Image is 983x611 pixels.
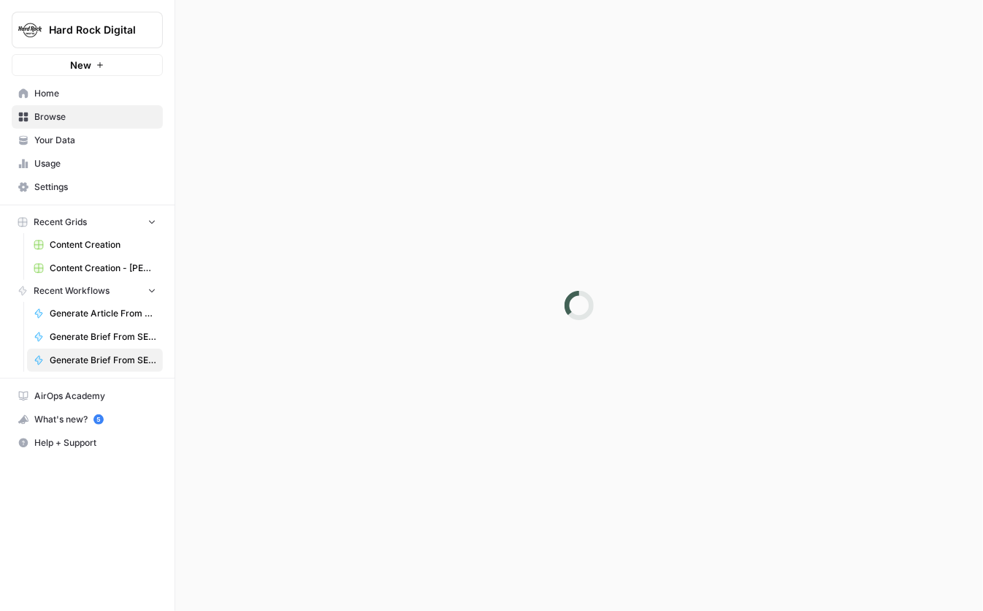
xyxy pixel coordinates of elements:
[12,431,163,455] button: Help + Support
[34,284,110,297] span: Recent Workflows
[96,416,100,423] text: 5
[34,87,156,100] span: Home
[12,105,163,129] a: Browse
[12,175,163,199] a: Settings
[17,17,43,43] img: Hard Rock Digital Logo
[70,58,91,72] span: New
[34,110,156,124] span: Browse
[50,307,156,320] span: Generate Article From Outline
[93,414,104,425] a: 5
[50,330,156,344] span: Generate Brief From SERP
[34,216,87,229] span: Recent Grids
[34,390,156,403] span: AirOps Academy
[12,384,163,408] a: AirOps Academy
[12,409,162,430] div: What's new?
[12,211,163,233] button: Recent Grids
[50,354,156,367] span: Generate Brief From SERP-testing
[27,233,163,257] a: Content Creation
[12,82,163,105] a: Home
[34,134,156,147] span: Your Data
[12,152,163,175] a: Usage
[34,157,156,170] span: Usage
[12,12,163,48] button: Workspace: Hard Rock Digital
[27,325,163,349] a: Generate Brief From SERP
[34,181,156,194] span: Settings
[12,408,163,431] button: What's new? 5
[12,54,163,76] button: New
[12,129,163,152] a: Your Data
[50,262,156,275] span: Content Creation - [PERSON_NAME]
[27,349,163,372] a: Generate Brief From SERP-testing
[27,257,163,280] a: Content Creation - [PERSON_NAME]
[12,280,163,302] button: Recent Workflows
[34,436,156,449] span: Help + Support
[50,238,156,251] span: Content Creation
[49,23,137,37] span: Hard Rock Digital
[27,302,163,325] a: Generate Article From Outline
